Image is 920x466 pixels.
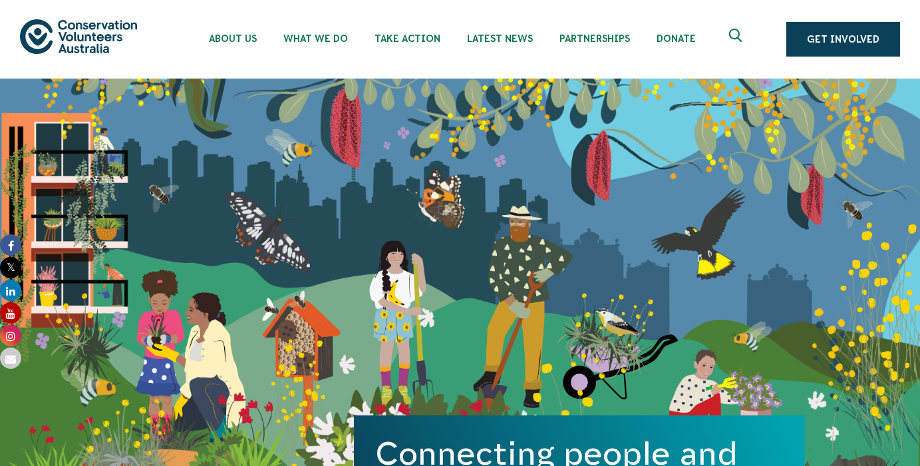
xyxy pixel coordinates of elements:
span: Take Action [375,33,440,44]
a: Get Involved [786,22,900,57]
span: Partnerships [559,33,630,44]
span: Latest News [467,33,533,44]
span: What We Do [283,33,348,44]
span: About Us [209,33,257,44]
img: logo.svg [20,19,137,53]
button: Expand search box Close search box [721,23,753,55]
span: Donate [657,33,696,44]
span: Expand search box [729,29,746,50]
